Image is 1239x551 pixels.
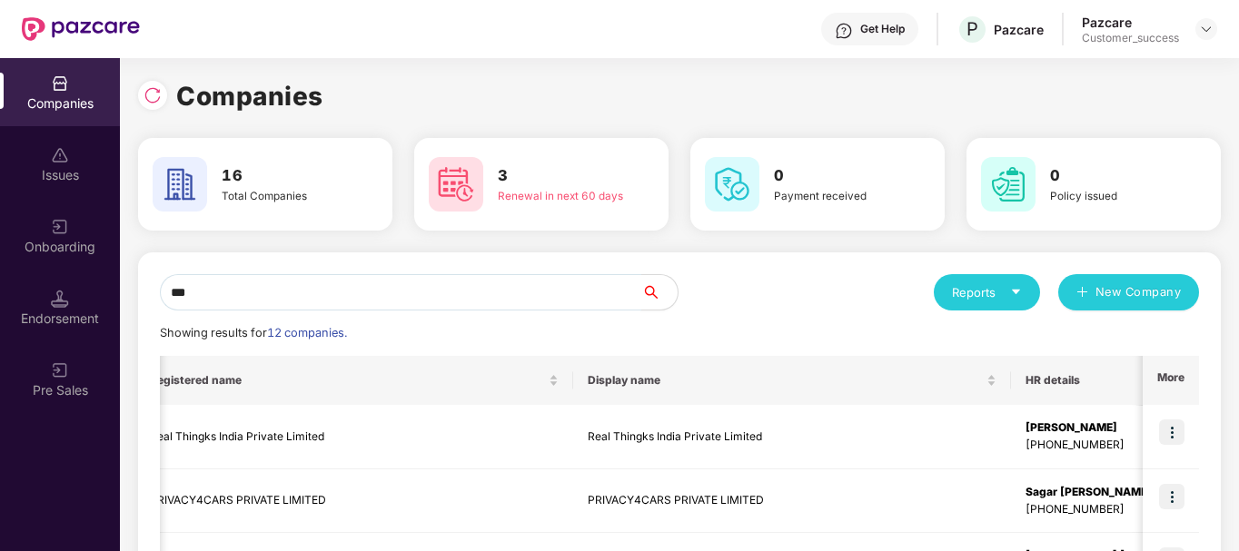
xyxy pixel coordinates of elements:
div: Pazcare [1082,14,1179,31]
img: svg+xml;base64,PHN2ZyBpZD0iSXNzdWVzX2Rpc2FibGVkIiB4bWxucz0iaHR0cDovL3d3dy53My5vcmcvMjAwMC9zdmciIH... [51,146,69,164]
span: P [966,18,978,40]
img: svg+xml;base64,PHN2ZyBpZD0iUmVsb2FkLTMyeDMyIiB4bWxucz0iaHR0cDovL3d3dy53My5vcmcvMjAwMC9zdmciIHdpZH... [144,86,162,104]
div: Get Help [860,22,905,36]
h3: 0 [1050,164,1175,188]
img: svg+xml;base64,PHN2ZyBpZD0iSGVscC0zMngzMiIgeG1sbnM9Imh0dHA6Ly93d3cudzMub3JnLzIwMDAvc3ZnIiB3aWR0aD... [835,22,853,40]
img: icon [1159,419,1184,445]
span: plus [1076,286,1088,300]
span: New Company [1095,283,1182,301]
span: caret-down [1010,286,1022,298]
div: Reports [952,283,1022,301]
button: search [640,274,679,310]
div: Total Companies [222,188,347,204]
div: Customer_success [1082,31,1179,45]
img: svg+xml;base64,PHN2ZyB3aWR0aD0iMjAiIGhlaWdodD0iMjAiIHZpZXdCb3g9IjAgMCAyMCAyMCIgZmlsbD0ibm9uZSIgeG... [51,361,69,379]
div: Payment received [774,188,899,204]
img: icon [1159,484,1184,509]
span: search [640,285,678,300]
td: PRIVACY4CARS PRIVATE LIMITED [135,469,573,534]
h3: 16 [222,164,347,188]
h3: 0 [774,164,899,188]
img: svg+xml;base64,PHN2ZyB3aWR0aD0iMTQuNSIgaGVpZ2h0PSIxNC41IiB2aWV3Qm94PSIwIDAgMTYgMTYiIGZpbGw9Im5vbm... [51,290,69,308]
td: PRIVACY4CARS PRIVATE LIMITED [573,469,1011,534]
img: svg+xml;base64,PHN2ZyB4bWxucz0iaHR0cDovL3d3dy53My5vcmcvMjAwMC9zdmciIHdpZHRoPSI2MCIgaGVpZ2h0PSI2MC... [981,157,1036,212]
div: Policy issued [1050,188,1175,204]
img: svg+xml;base64,PHN2ZyBpZD0iRHJvcGRvd24tMzJ4MzIiIHhtbG5zPSJodHRwOi8vd3d3LnczLm9yZy8yMDAwL3N2ZyIgd2... [1199,22,1214,36]
img: svg+xml;base64,PHN2ZyB4bWxucz0iaHR0cDovL3d3dy53My5vcmcvMjAwMC9zdmciIHdpZHRoPSI2MCIgaGVpZ2h0PSI2MC... [429,157,483,212]
th: Registered name [135,356,573,405]
td: Real Thingks India Private Limited [573,405,1011,469]
div: Pazcare [994,21,1044,38]
div: Renewal in next 60 days [498,188,623,204]
span: 12 companies. [267,326,347,339]
img: svg+xml;base64,PHN2ZyB4bWxucz0iaHR0cDovL3d3dy53My5vcmcvMjAwMC9zdmciIHdpZHRoPSI2MCIgaGVpZ2h0PSI2MC... [705,157,759,212]
span: Showing results for [160,326,347,339]
h3: 3 [498,164,623,188]
td: Real Thingks India Private Limited [135,405,573,469]
img: svg+xml;base64,PHN2ZyBpZD0iQ29tcGFuaWVzIiB4bWxucz0iaHR0cDovL3d3dy53My5vcmcvMjAwMC9zdmciIHdpZHRoPS... [51,74,69,93]
span: Registered name [150,373,545,388]
th: Display name [573,356,1011,405]
img: svg+xml;base64,PHN2ZyB4bWxucz0iaHR0cDovL3d3dy53My5vcmcvMjAwMC9zdmciIHdpZHRoPSI2MCIgaGVpZ2h0PSI2MC... [153,157,207,212]
button: plusNew Company [1058,274,1199,310]
img: svg+xml;base64,PHN2ZyB3aWR0aD0iMjAiIGhlaWdodD0iMjAiIHZpZXdCb3g9IjAgMCAyMCAyMCIgZmlsbD0ibm9uZSIgeG... [51,218,69,236]
h1: Companies [176,76,323,116]
img: New Pazcare Logo [22,17,140,41]
th: More [1143,356,1199,405]
span: Display name [588,373,983,388]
